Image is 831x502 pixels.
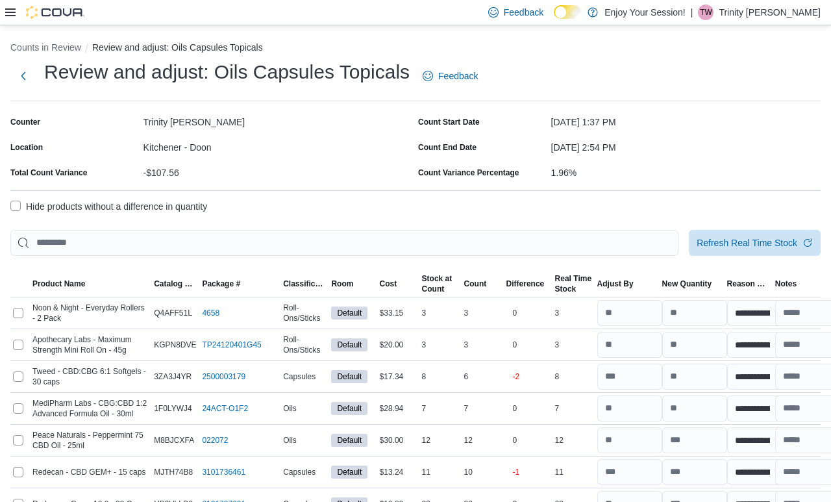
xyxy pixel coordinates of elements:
div: 12 [462,433,504,448]
p: 0 [513,403,517,414]
div: Real Time [555,273,591,284]
div: Stock at [422,273,453,284]
div: 8 [552,369,595,384]
nav: An example of EuiBreadcrumbs [10,41,821,56]
span: Feedback [438,69,478,82]
p: 0 [513,308,517,318]
a: 022072 [202,435,228,446]
span: Notes [775,279,797,289]
div: 7 [462,401,504,416]
span: Catalog SKU [154,279,197,289]
div: Oils [280,433,329,448]
img: Cova [26,6,84,19]
span: 1F0LYWJ4 [154,403,192,414]
div: Roll-Ons/Sticks [280,332,329,358]
span: Apothecary Labs - Maximum Strength Mini Roll On - 45g [32,334,149,355]
p: 0 [513,340,517,350]
span: MJTH74B8 [154,467,193,477]
div: Trinity [PERSON_NAME] [143,112,413,127]
a: 3101736461 [202,467,245,477]
div: 3 [462,337,504,353]
div: 3 [462,305,504,321]
p: -1 [513,467,520,477]
div: Difference [506,279,545,289]
button: Catalog SKU [151,276,199,292]
span: Peace Naturals - Peppermint 75 CBD Oil - 25ml [32,430,149,451]
span: MediPharm Labs - CBG:CBD 1:2 Advanced Formula Oil - 30ml [32,398,149,419]
div: 11 [419,464,462,480]
span: 3ZA3J4YR [154,371,192,382]
p: Trinity [PERSON_NAME] [719,5,821,20]
button: Counts in Review [10,42,81,53]
span: Default [337,434,362,446]
a: 24ACT-O1F2 [202,403,248,414]
label: Hide products without a difference in quantity [10,199,207,214]
span: M8BJCXFA [154,435,194,446]
div: 3 [419,337,462,353]
button: Cost [377,276,419,292]
button: Classification [280,276,329,292]
label: Count Start Date [418,117,480,127]
span: Classification [283,279,326,289]
div: $28.94 [377,401,419,416]
span: Default [337,466,362,478]
div: $30.00 [377,433,419,448]
div: 7 [552,401,595,416]
div: [DATE] 2:54 PM [551,137,821,153]
div: Stock [555,284,591,294]
div: 8 [419,369,462,384]
div: $13.24 [377,464,419,480]
div: 7 [419,401,462,416]
button: Review and adjust: Oils Capsules Topicals [92,42,263,53]
a: Feedback [417,63,483,89]
button: Next [10,63,36,89]
h1: Review and adjust: Oils Capsules Topicals [44,59,410,85]
span: Product Name [32,279,85,289]
p: | [691,5,693,20]
div: 6 [462,369,504,384]
div: -$107.56 [143,162,413,178]
label: Location [10,142,43,153]
div: [DATE] 1:37 PM [551,112,821,127]
a: 2500003179 [202,371,245,382]
span: Q4AFF51L [154,308,192,318]
div: $33.15 [377,305,419,321]
span: Default [337,307,362,319]
div: Total Count Variance [10,168,87,178]
span: Stock at Count [422,273,453,294]
a: 4658 [202,308,219,318]
span: Package # [202,279,240,289]
span: Refresh Real Time Stock [697,236,797,249]
span: KGPN8DVE [154,340,196,350]
span: Redecan - CBD GEM+ - 15 caps [32,467,145,477]
span: Reason Code [727,279,770,289]
div: 12 [419,433,462,448]
span: Feedback [504,6,543,19]
span: TW [700,5,712,20]
div: 3 [552,337,595,353]
button: Room [329,276,377,292]
div: Capsules [280,464,329,480]
div: Count [422,284,453,294]
div: 3 [419,305,462,321]
label: Counter [10,117,40,127]
div: Roll-Ons/Sticks [280,300,329,326]
div: 11 [552,464,595,480]
span: Cost [380,279,397,289]
label: Count End Date [418,142,477,153]
p: 0 [513,435,517,446]
div: Count Variance Percentage [418,168,519,178]
span: Default [337,371,362,383]
div: Trinity Walker [698,5,713,20]
span: Room [331,279,353,289]
span: Tweed - CBD:CBG 6:1 Softgels - 30 caps [32,366,149,387]
button: Count [462,276,504,292]
div: New Quantity [662,279,712,289]
div: $17.34 [377,369,419,384]
button: Refresh Real Time Stock [689,230,821,256]
span: Default [337,339,362,351]
span: Noon & Night - Everyday Rollers - 2 Pack [32,303,149,323]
